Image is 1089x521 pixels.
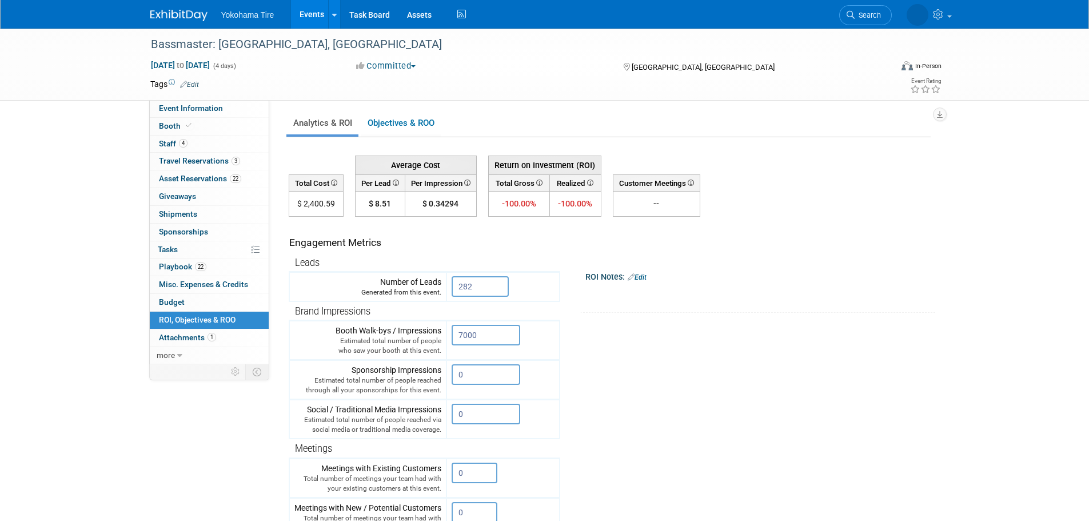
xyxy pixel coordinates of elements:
[159,139,188,148] span: Staff
[150,136,269,153] a: Staff4
[289,192,343,217] td: $ 2,400.59
[208,333,216,341] span: 1
[488,174,550,191] th: Total Gross
[150,60,210,70] span: [DATE] [DATE]
[159,121,194,130] span: Booth
[355,174,405,191] th: Per Lead
[294,463,441,494] div: Meetings with Existing Customers
[613,174,700,191] th: Customer Meetings
[157,351,175,360] span: more
[150,188,269,205] a: Giveaways
[179,139,188,148] span: 4
[405,174,476,191] th: Per Impression
[158,245,178,254] span: Tasks
[628,273,647,281] a: Edit
[632,63,775,71] span: [GEOGRAPHIC_DATA], [GEOGRAPHIC_DATA]
[150,258,269,276] a: Playbook22
[488,156,601,174] th: Return on Investment (ROI)
[286,112,358,134] a: Analytics & ROI
[558,198,592,209] span: -100.00%
[230,174,241,183] span: 22
[294,325,441,356] div: Booth Walk-bys / Impressions
[147,34,875,55] div: Bassmaster: [GEOGRAPHIC_DATA], [GEOGRAPHIC_DATA]
[361,112,441,134] a: Objectives & ROO
[295,443,332,454] span: Meetings
[294,336,441,356] div: Estimated total number of people who saw your booth at this event.
[245,364,269,379] td: Toggle Event Tabs
[289,236,555,250] div: Engagement Metrics
[150,329,269,347] a: Attachments1
[915,62,942,70] div: In-Person
[221,10,274,19] span: Yokohama Tire
[295,306,370,317] span: Brand Impressions
[159,227,208,236] span: Sponsorships
[226,364,246,379] td: Personalize Event Tab Strip
[150,118,269,135] a: Booth
[159,262,206,271] span: Playbook
[901,61,913,70] img: Format-Inperson.png
[159,174,241,183] span: Asset Reservations
[159,315,236,324] span: ROI, Objectives & ROO
[150,78,199,90] td: Tags
[369,199,391,208] span: $ 8.51
[422,199,458,208] span: $ 0.34294
[150,100,269,117] a: Event Information
[294,474,441,494] div: Total number of meetings your team had with your existing customers at this event.
[150,224,269,241] a: Sponsorships
[150,241,269,258] a: Tasks
[150,312,269,329] a: ROI, Objectives & ROO
[150,294,269,311] a: Budget
[294,276,441,297] div: Number of Leads
[907,4,928,26] img: GEOFF DUNIVIN
[159,104,223,113] span: Event Information
[294,404,441,435] div: Social / Traditional Media Impressions
[186,122,192,129] i: Booth reservation complete
[150,276,269,293] a: Misc. Expenses & Credits
[855,11,881,19] span: Search
[175,61,186,70] span: to
[159,156,240,165] span: Travel Reservations
[550,174,601,191] th: Realized
[294,364,441,395] div: Sponsorship Impressions
[910,78,941,84] div: Event Rating
[150,347,269,364] a: more
[295,257,320,268] span: Leads
[159,297,185,307] span: Budget
[294,415,441,435] div: Estimated total number of people reached via social media or traditional media coverage.
[150,206,269,223] a: Shipments
[159,209,197,218] span: Shipments
[294,288,441,297] div: Generated from this event.
[585,268,936,283] div: ROI Notes:
[352,60,420,72] button: Committed
[618,198,695,209] div: --
[212,62,236,70] span: (4 days)
[150,153,269,170] a: Travel Reservations3
[839,5,892,25] a: Search
[159,280,248,289] span: Misc. Expenses & Credits
[289,174,343,191] th: Total Cost
[824,59,942,77] div: Event Format
[232,157,240,165] span: 3
[159,333,216,342] span: Attachments
[150,10,208,21] img: ExhibitDay
[150,170,269,188] a: Asset Reservations22
[159,192,196,201] span: Giveaways
[294,376,441,395] div: Estimated total number of people reached through all your sponsorships for this event.
[195,263,206,271] span: 22
[502,198,536,209] span: -100.00%
[180,81,199,89] a: Edit
[355,156,476,174] th: Average Cost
